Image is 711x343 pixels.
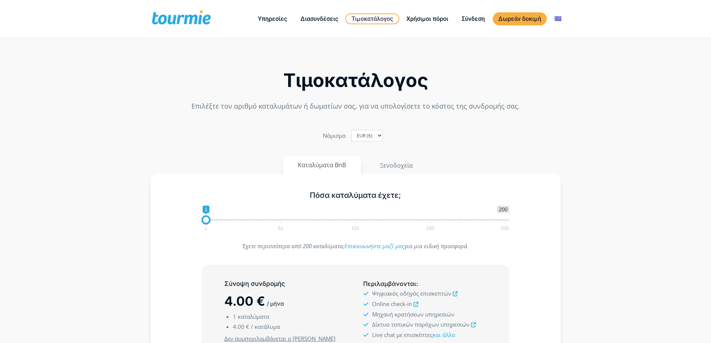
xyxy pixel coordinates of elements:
a: Επικοινωνήστε μαζί μας [344,242,405,250]
span: Μηχανή κρατήσεων υπηρεσιών [372,311,454,318]
h5: : [363,279,486,289]
a: Δωρεάν δοκιμή [493,12,547,25]
h5: Πόσα καταλύματα έχετε; [202,191,509,200]
a: και άλλα [433,331,455,339]
span: 4.00 € [224,293,265,309]
button: Ξενοδοχεία [365,156,428,174]
label: Nόμισμα [323,131,346,141]
span: 200 [500,227,510,230]
h2: Τιμοκατάλογος [151,72,561,89]
button: Καταλύματα BnB [283,156,361,174]
span: / μήνα [267,300,284,307]
span: Live chat με επισκέπτες [372,331,455,339]
span: 200 [497,206,509,213]
span: 1 [233,313,236,320]
span: 150 [425,227,435,230]
p: Επιλέξτε τον αριθμό καταλυμάτων ή δωματίων σας, για να υπολογίσετε το κόστος της συνδρομής σας. [151,101,561,111]
p: Έχετε περισσότερα από 200 καταλύματα; για μια ειδική προσφορά. [202,241,509,251]
h5: Σύνοψη συνδρομής [224,279,347,289]
span: 51 [277,227,284,230]
span: Περιλαμβάνονται [363,280,416,287]
span: καταλύματα [238,313,269,320]
span: 4.00 € [233,323,249,330]
a: Χρήσιμοι πόροι [401,14,454,24]
a: Σύνδεση [456,14,490,24]
span: 101 [350,227,361,230]
span: 1 [203,206,209,213]
a: Διασυνδέσεις [295,14,344,24]
span: Ψηφιακός οδηγός επισκεπτών [372,290,451,297]
span: / κατάλυμα [251,323,280,330]
u: Δεν συμπεριλαμβάνεται ο [PERSON_NAME] [224,335,336,342]
span: Δίκτυο τοπικών παρόχων υπηρεσιών [372,321,470,328]
span: Online check-in [372,300,412,308]
span: 1 [203,227,208,230]
a: Τιμοκατάλογος [345,13,399,24]
a: Υπηρεσίες [252,14,293,24]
